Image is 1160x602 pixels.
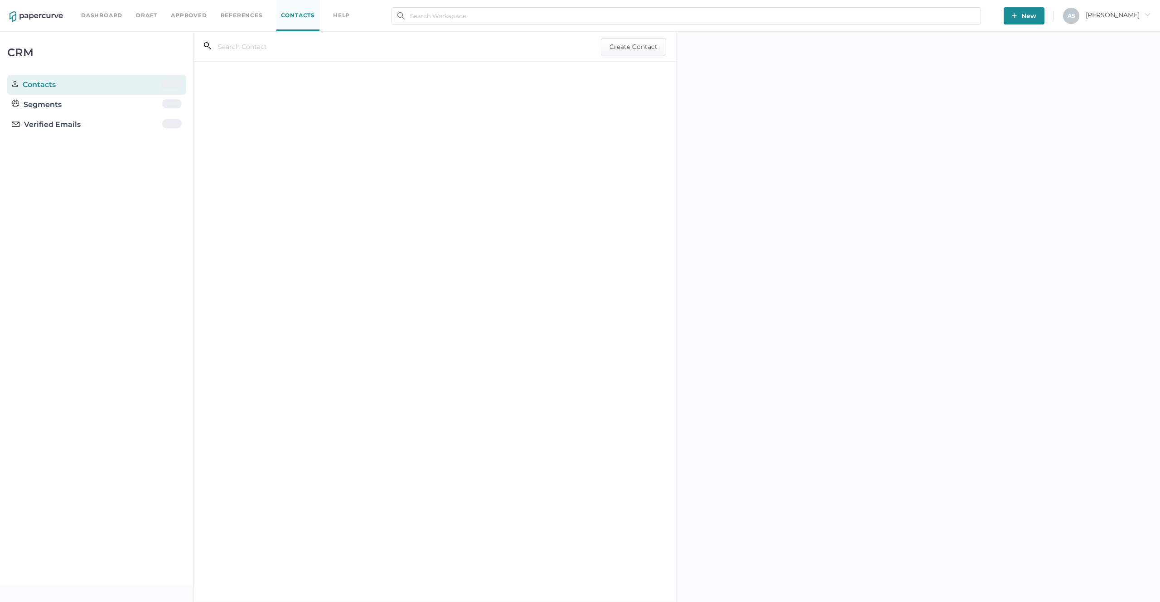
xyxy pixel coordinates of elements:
[10,11,63,22] img: papercurve-logo-colour.7244d18c.svg
[391,7,981,24] input: Search Workspace
[333,10,350,20] div: help
[204,42,211,49] i: search_left
[601,38,666,55] button: Create Contact
[12,100,19,107] img: segments.b9481e3d.svg
[12,79,56,90] div: Contacts
[7,49,186,57] div: CRM
[81,10,122,20] a: Dashboard
[1004,7,1044,24] button: New
[601,42,666,50] a: Create Contact
[1086,11,1150,19] span: [PERSON_NAME]
[1012,13,1017,18] img: plus-white.e19ec114.svg
[211,38,535,55] input: Search Contact
[12,81,18,87] img: person.20a629c4.svg
[136,10,157,20] a: Draft
[609,39,657,55] span: Create Contact
[12,121,19,127] img: email-icon-black.c777dcea.svg
[1068,12,1075,19] span: A S
[12,99,62,110] div: Segments
[171,10,207,20] a: Approved
[1144,11,1150,18] i: arrow_right
[1012,7,1036,24] span: New
[12,119,81,130] div: Verified Emails
[221,10,263,20] a: References
[397,12,405,19] img: search.bf03fe8b.svg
